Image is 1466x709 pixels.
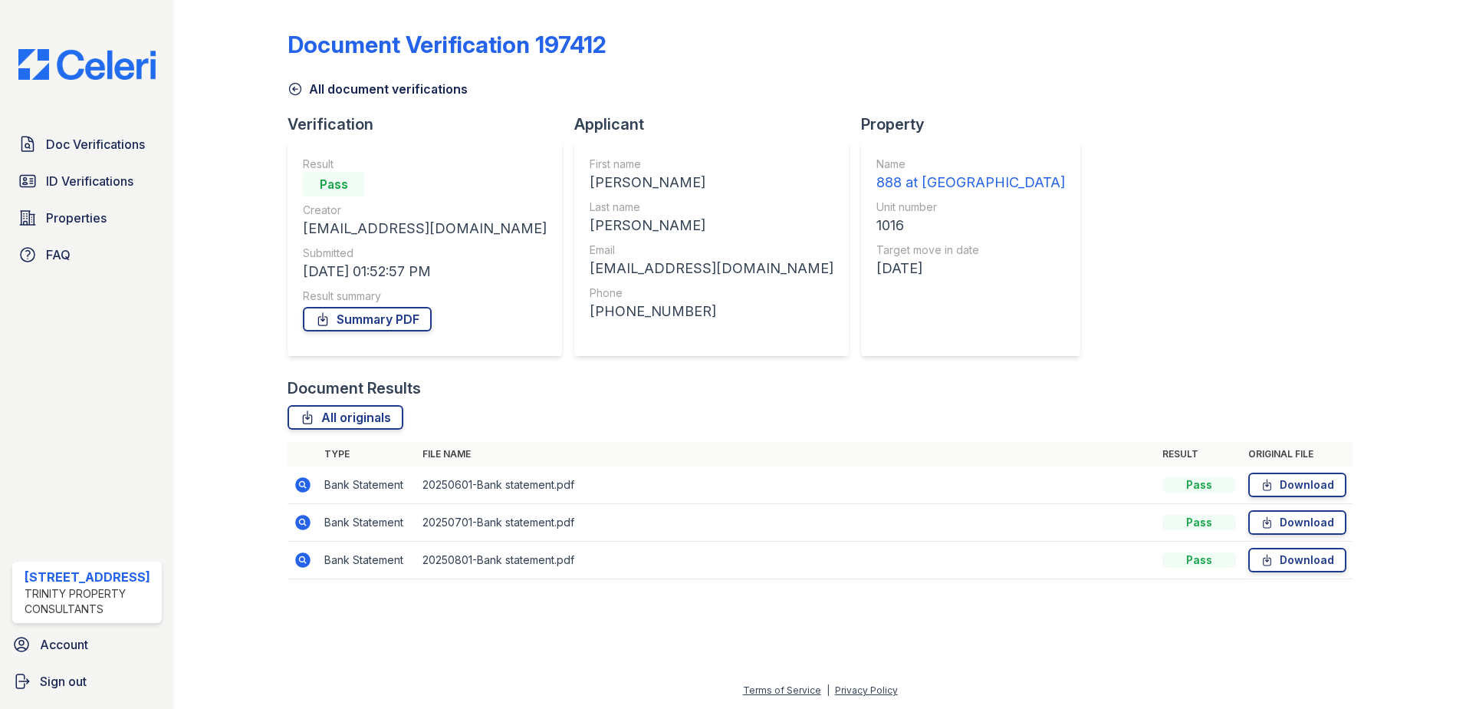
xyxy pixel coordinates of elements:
span: Properties [46,209,107,227]
div: [EMAIL_ADDRESS][DOMAIN_NAME] [303,218,547,239]
div: 888 at [GEOGRAPHIC_DATA] [876,172,1065,193]
a: Sign out [6,666,168,697]
a: Account [6,629,168,660]
img: CE_Logo_Blue-a8612792a0a2168367f1c8372b55b34899dd931a85d93a1a3d3e32e68fde9ad4.png [6,49,168,80]
div: Name [876,157,1065,172]
div: Pass [1162,477,1236,493]
a: ID Verifications [12,166,162,196]
span: FAQ [46,246,71,264]
div: Document Results [288,378,421,399]
a: Properties [12,203,162,233]
div: Email [590,242,833,258]
a: Download [1248,548,1346,572]
div: | [827,684,830,696]
div: Applicant [574,114,861,135]
span: ID Verifications [46,172,133,190]
td: Bank Statement [318,504,416,542]
div: Target move in date [876,242,1065,258]
a: Privacy Policy [835,684,898,696]
a: Doc Verifications [12,129,162,160]
span: Doc Verifications [46,135,145,153]
div: [DATE] [876,258,1065,279]
div: 1016 [876,215,1065,236]
div: Property [861,114,1093,135]
a: All originals [288,405,403,430]
td: 20250601-Bank statement.pdf [416,467,1156,504]
a: All document verifications [288,80,468,98]
th: Type [318,442,416,467]
div: Trinity Property Consultants [25,586,156,617]
div: Result [303,157,547,172]
div: Submitted [303,246,547,261]
td: Bank Statement [318,542,416,579]
div: First name [590,157,833,172]
div: [STREET_ADDRESS] [25,568,156,586]
div: Last name [590,200,833,215]
a: Summary PDF [303,307,432,331]
div: [PHONE_NUMBER] [590,301,833,322]
div: Result summary [303,289,547,304]
div: Pass [303,172,364,196]
a: Download [1248,510,1346,535]
div: Document Verification 197412 [288,31,606,58]
th: File name [416,442,1156,467]
div: Verification [288,114,574,135]
div: [PERSON_NAME] [590,172,833,193]
th: Original file [1242,442,1353,467]
div: Unit number [876,200,1065,215]
a: Download [1248,473,1346,497]
td: 20250801-Bank statement.pdf [416,542,1156,579]
a: Terms of Service [743,684,821,696]
a: Name 888 at [GEOGRAPHIC_DATA] [876,157,1065,193]
div: Phone [590,285,833,301]
div: Pass [1162,515,1236,530]
div: [PERSON_NAME] [590,215,833,236]
td: 20250701-Bank statement.pdf [416,504,1156,542]
span: Account [40,635,88,654]
div: [DATE] 01:52:57 PM [303,261,547,282]
div: Creator [303,203,547,218]
td: Bank Statement [318,467,416,504]
span: Sign out [40,672,87,691]
a: FAQ [12,239,162,270]
th: Result [1156,442,1242,467]
div: [EMAIL_ADDRESS][DOMAIN_NAME] [590,258,833,279]
div: Pass [1162,552,1236,568]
